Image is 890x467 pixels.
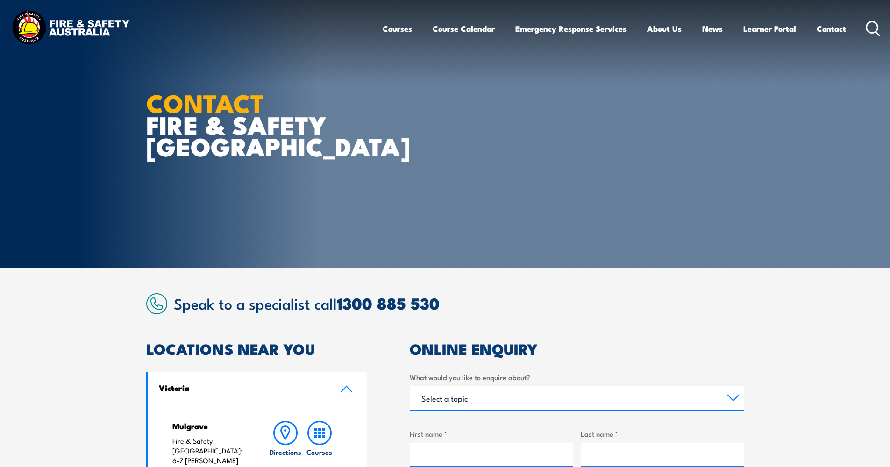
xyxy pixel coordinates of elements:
[337,290,440,315] a: 1300 885 530
[647,16,682,41] a: About Us
[817,16,846,41] a: Contact
[702,16,723,41] a: News
[410,372,744,382] label: What would you like to enquire about?
[146,342,368,355] h2: LOCATIONS NEAR YOU
[270,447,301,457] h6: Directions
[433,16,495,41] a: Course Calendar
[174,295,744,311] h2: Speak to a specialist call
[172,421,250,431] h4: Mulgrave
[743,16,796,41] a: Learner Portal
[146,83,264,121] strong: CONTACT
[410,428,573,439] label: First name
[581,428,744,439] label: Last name
[410,342,744,355] h2: ONLINE ENQUIRY
[515,16,627,41] a: Emergency Response Services
[159,382,326,393] h4: Victoria
[148,372,368,406] a: Victoria
[306,447,332,457] h6: Courses
[146,92,377,157] h1: FIRE & SAFETY [GEOGRAPHIC_DATA]
[383,16,412,41] a: Courses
